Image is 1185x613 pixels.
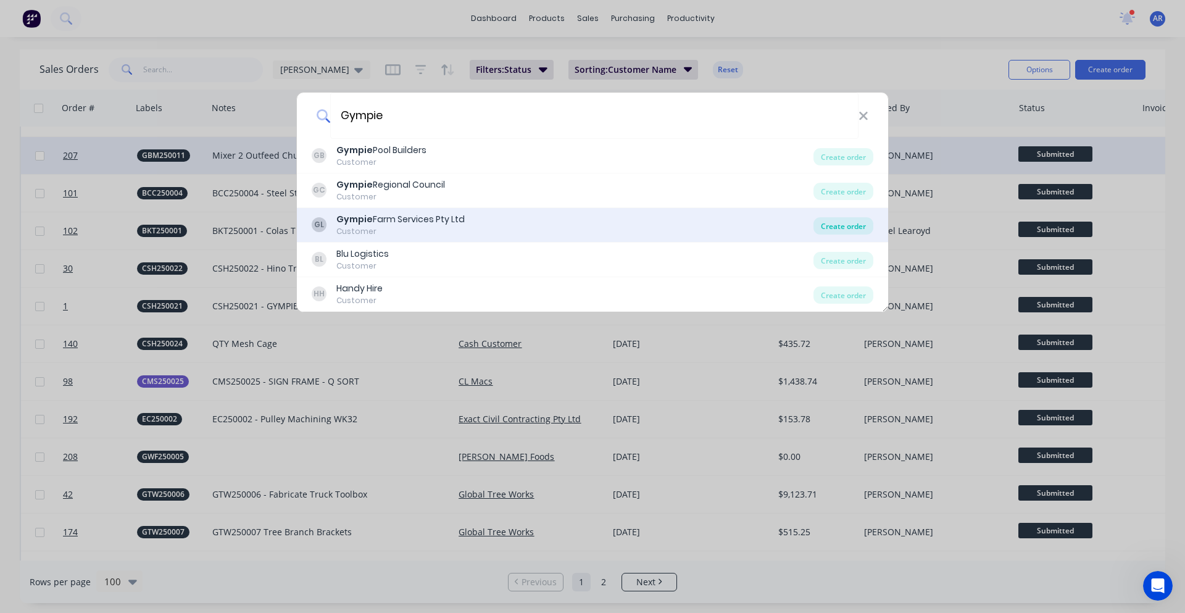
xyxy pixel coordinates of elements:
[336,213,373,225] b: Gympie
[813,148,873,165] div: Create order
[312,217,326,232] div: GL
[336,261,389,272] div: Customer
[813,183,873,200] div: Create order
[336,248,389,261] div: Blu Logistics
[336,191,445,202] div: Customer
[312,252,326,267] div: BL
[336,144,426,157] div: Pool Builders
[312,183,326,198] div: GC
[336,144,373,156] b: Gympie
[813,252,873,269] div: Create order
[813,217,873,235] div: Create order
[330,93,859,139] input: Enter a customer name to create a new order...
[1143,571,1173,601] iframe: Intercom live chat
[312,148,326,163] div: GB
[813,286,873,304] div: Create order
[336,178,445,191] div: Regional Council
[336,226,465,237] div: Customer
[336,213,465,226] div: Farm Services Pty Ltd
[336,295,383,306] div: Customer
[336,282,383,295] div: Handy Hire
[312,286,326,301] div: HH
[336,157,426,168] div: Customer
[336,178,373,191] b: Gympie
